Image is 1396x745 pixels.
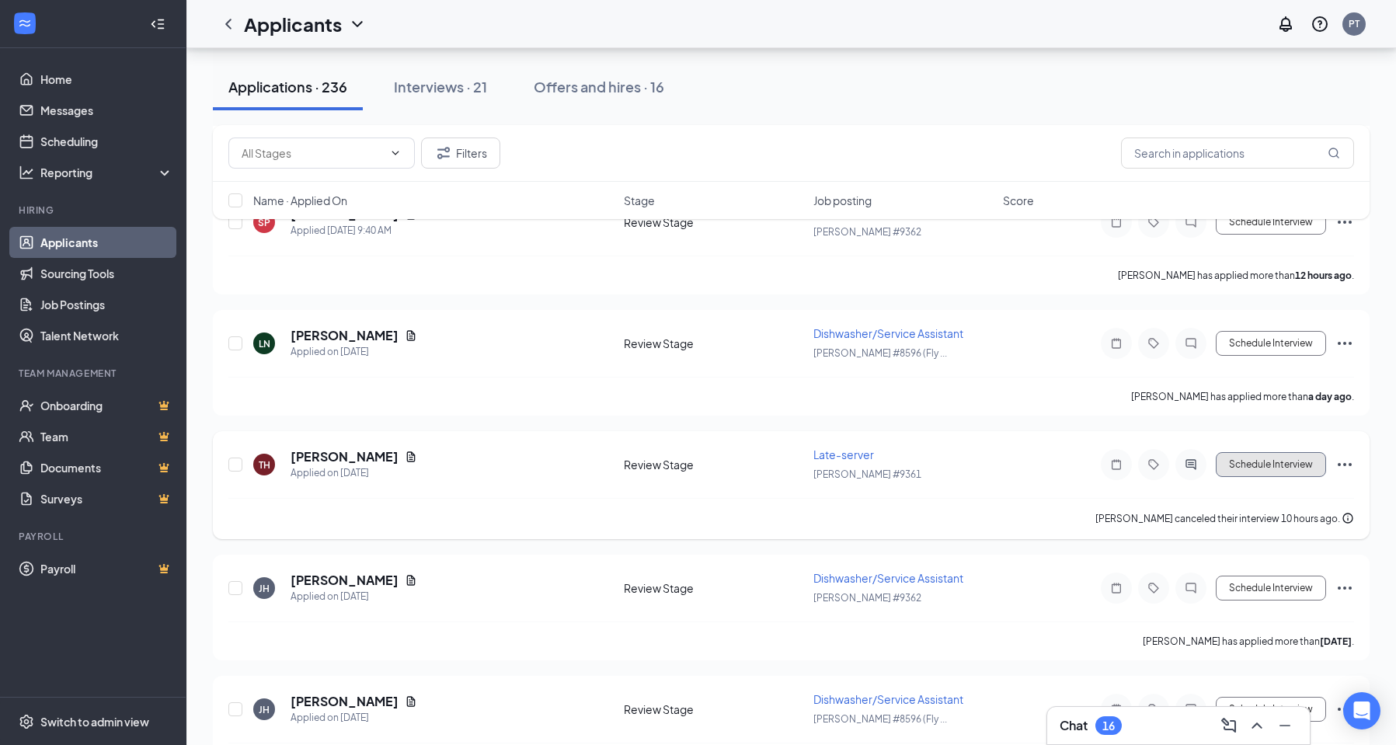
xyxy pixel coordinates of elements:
[40,64,173,95] a: Home
[291,572,399,589] h5: [PERSON_NAME]
[1343,692,1380,729] div: Open Intercom Messenger
[1335,334,1354,353] svg: Ellipses
[40,452,173,483] a: DocumentsCrown
[1328,147,1340,159] svg: MagnifyingGlass
[813,713,947,725] span: [PERSON_NAME] #8596 (Fly ...
[40,126,173,157] a: Scheduling
[291,344,417,360] div: Applied on [DATE]
[291,465,417,481] div: Applied on [DATE]
[1182,582,1200,594] svg: ChatInactive
[813,447,874,461] span: Late-server
[244,11,342,37] h1: Applicants
[1335,700,1354,719] svg: Ellipses
[405,574,417,587] svg: Document
[1095,511,1354,527] div: [PERSON_NAME] canceled their interview 10 hours ago.
[19,367,170,380] div: Team Management
[1216,331,1326,356] button: Schedule Interview
[1216,697,1326,722] button: Schedule Interview
[1144,703,1163,715] svg: Tag
[813,692,963,706] span: Dishwasher/Service Assistant
[1276,716,1294,735] svg: Minimize
[1182,703,1200,715] svg: ChatInactive
[1320,635,1352,647] b: [DATE]
[1144,458,1163,471] svg: Tag
[40,289,173,320] a: Job Postings
[1295,270,1352,281] b: 12 hours ago
[40,421,173,452] a: TeamCrown
[1349,17,1359,30] div: PT
[259,703,270,716] div: JH
[1342,512,1354,524] svg: Info
[1131,390,1354,403] p: [PERSON_NAME] has applied more than .
[40,714,149,729] div: Switch to admin view
[1060,717,1088,734] h3: Chat
[1144,582,1163,594] svg: Tag
[813,326,963,340] span: Dishwasher/Service Assistant
[813,347,947,359] span: [PERSON_NAME] #8596 (Fly ...
[1245,713,1269,738] button: ChevronUp
[1335,579,1354,597] svg: Ellipses
[19,165,34,180] svg: Analysis
[1248,716,1266,735] svg: ChevronUp
[394,77,487,96] div: Interviews · 21
[1102,719,1115,733] div: 16
[624,193,655,208] span: Stage
[1216,452,1326,477] button: Schedule Interview
[1107,337,1126,350] svg: Note
[19,714,34,729] svg: Settings
[291,327,399,344] h5: [PERSON_NAME]
[434,144,453,162] svg: Filter
[40,483,173,514] a: SurveysCrown
[534,77,664,96] div: Offers and hires · 16
[1220,716,1238,735] svg: ComposeMessage
[228,77,347,96] div: Applications · 236
[1272,713,1297,738] button: Minimize
[1107,703,1126,715] svg: Note
[1276,15,1295,33] svg: Notifications
[405,695,417,708] svg: Document
[291,448,399,465] h5: [PERSON_NAME]
[40,227,173,258] a: Applicants
[348,15,367,33] svg: ChevronDown
[253,193,347,208] span: Name · Applied On
[219,15,238,33] svg: ChevronLeft
[19,204,170,217] div: Hiring
[1107,582,1126,594] svg: Note
[1182,337,1200,350] svg: ChatInactive
[291,589,417,604] div: Applied on [DATE]
[405,451,417,463] svg: Document
[40,95,173,126] a: Messages
[259,458,270,472] div: TH
[40,165,174,180] div: Reporting
[40,258,173,289] a: Sourcing Tools
[17,16,33,31] svg: WorkstreamLogo
[40,553,173,584] a: PayrollCrown
[624,457,804,472] div: Review Stage
[813,571,963,585] span: Dishwasher/Service Assistant
[150,16,165,32] svg: Collapse
[40,320,173,351] a: Talent Network
[291,693,399,710] h5: [PERSON_NAME]
[1003,193,1034,208] span: Score
[1121,138,1354,169] input: Search in applications
[242,144,383,162] input: All Stages
[259,582,270,595] div: JH
[1144,337,1163,350] svg: Tag
[1143,635,1354,648] p: [PERSON_NAME] has applied more than .
[40,390,173,421] a: OnboardingCrown
[405,329,417,342] svg: Document
[624,336,804,351] div: Review Stage
[1216,576,1326,601] button: Schedule Interview
[1182,458,1200,471] svg: ActiveChat
[1335,455,1354,474] svg: Ellipses
[813,592,921,604] span: [PERSON_NAME] #9362
[259,337,270,350] div: LN
[813,468,921,480] span: [PERSON_NAME] #9361
[1107,458,1126,471] svg: Note
[19,530,170,543] div: Payroll
[291,710,417,726] div: Applied on [DATE]
[421,138,500,169] button: Filter Filters
[1118,269,1354,282] p: [PERSON_NAME] has applied more than .
[624,580,804,596] div: Review Stage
